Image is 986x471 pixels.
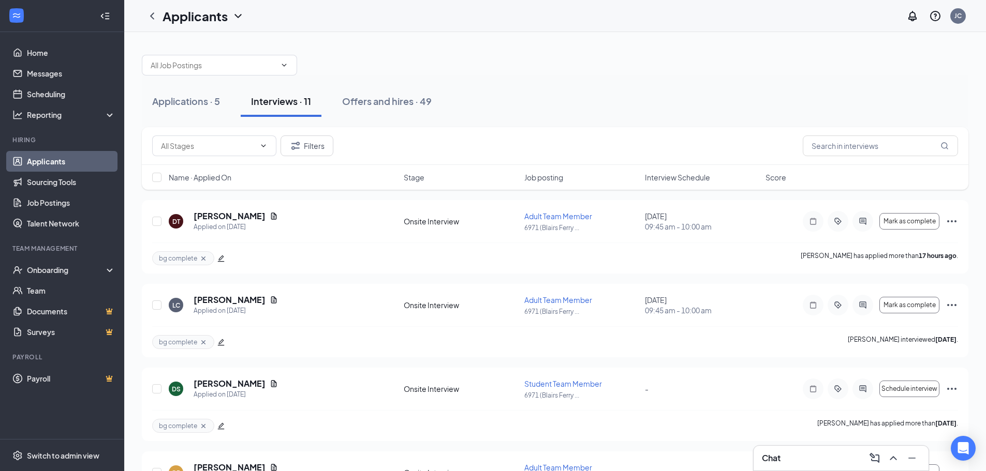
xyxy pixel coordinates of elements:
h1: Applicants [163,7,228,25]
span: edit [217,339,225,346]
svg: WorkstreamLogo [11,10,22,21]
a: Messages [27,63,115,84]
span: Mark as complete [884,218,936,225]
button: Filter Filters [281,135,333,156]
svg: Ellipses [946,215,958,227]
svg: ActiveTag [832,301,844,309]
span: Name · Applied On [169,172,231,183]
div: LC [172,301,180,310]
svg: Ellipses [946,299,958,311]
svg: Settings [12,450,23,461]
p: 6971 (Blairs Ferry ... [524,391,639,400]
div: Applied on [DATE] [194,222,278,232]
span: Mark as complete [884,301,936,309]
span: - [645,384,649,393]
b: 17 hours ago [919,252,956,260]
button: Mark as complete [879,213,939,230]
a: Scheduling [27,84,115,104]
h3: Chat [762,452,781,464]
svg: Note [807,301,819,309]
a: Applicants [27,151,115,172]
button: ChevronUp [885,450,902,466]
svg: Collapse [100,11,110,21]
span: bg complete [159,254,197,263]
span: 09:45 am - 10:00 am [645,305,759,315]
a: Job Postings [27,192,115,213]
a: Team [27,280,115,301]
span: Score [766,172,786,183]
svg: ActiveChat [857,301,869,309]
a: Home [27,42,115,63]
span: Job posting [524,172,563,183]
span: 09:45 am - 10:00 am [645,221,759,232]
svg: Cross [199,338,208,346]
svg: Filter [289,140,302,152]
p: 6971 (Blairs Ferry ... [524,307,639,316]
svg: Minimize [906,452,918,464]
div: DS [172,385,181,393]
p: 6971 (Blairs Ferry ... [524,223,639,232]
svg: Cross [199,422,208,430]
svg: Document [270,379,278,388]
div: [DATE] [645,211,759,232]
div: Applied on [DATE] [194,306,278,316]
button: Minimize [904,450,920,466]
div: Onsite Interview [404,300,518,310]
svg: Cross [199,254,208,263]
span: bg complete [159,421,197,430]
p: [PERSON_NAME] interviewed . [848,335,958,349]
button: Mark as complete [879,297,939,313]
b: [DATE] [935,419,956,427]
a: Sourcing Tools [27,172,115,192]
span: Stage [404,172,424,183]
div: Onsite Interview [404,384,518,394]
svg: ChevronLeft [146,10,158,22]
svg: UserCheck [12,265,23,275]
svg: MagnifyingGlass [940,142,949,150]
p: [PERSON_NAME] has applied more than . [817,419,958,433]
input: All Stages [161,140,255,151]
svg: ChevronDown [280,61,288,69]
a: SurveysCrown [27,322,115,342]
svg: Ellipses [946,383,958,395]
span: edit [217,422,225,430]
span: Interview Schedule [645,172,710,183]
svg: Analysis [12,110,23,120]
span: edit [217,255,225,262]
input: Search in interviews [803,135,958,156]
svg: QuestionInfo [929,10,941,22]
div: Onboarding [27,265,107,275]
button: Schedule interview [879,381,939,397]
svg: Document [270,212,278,220]
svg: Note [807,217,819,225]
div: Reporting [27,110,116,120]
div: Offers and hires · 49 [342,95,432,108]
h5: [PERSON_NAME] [194,378,266,389]
a: DocumentsCrown [27,301,115,322]
span: bg complete [159,338,197,346]
button: ComposeMessage [866,450,883,466]
div: Applications · 5 [152,95,220,108]
div: Hiring [12,135,113,144]
svg: ActiveTag [832,217,844,225]
span: Adult Team Member [524,211,592,221]
div: JC [954,11,962,20]
p: [PERSON_NAME] has applied more than . [801,251,958,265]
div: DT [172,217,180,226]
svg: ActiveChat [857,217,869,225]
svg: ActiveTag [832,385,844,393]
svg: ActiveChat [857,385,869,393]
b: [DATE] [935,336,956,343]
svg: ComposeMessage [869,452,881,464]
svg: ChevronDown [232,10,244,22]
h5: [PERSON_NAME] [194,210,266,222]
div: Interviews · 11 [251,95,311,108]
span: Schedule interview [881,385,937,392]
a: Talent Network [27,213,115,234]
span: Student Team Member [524,379,602,388]
div: Open Intercom Messenger [951,436,976,461]
div: Payroll [12,353,113,361]
div: Switch to admin view [27,450,99,461]
div: [DATE] [645,295,759,315]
